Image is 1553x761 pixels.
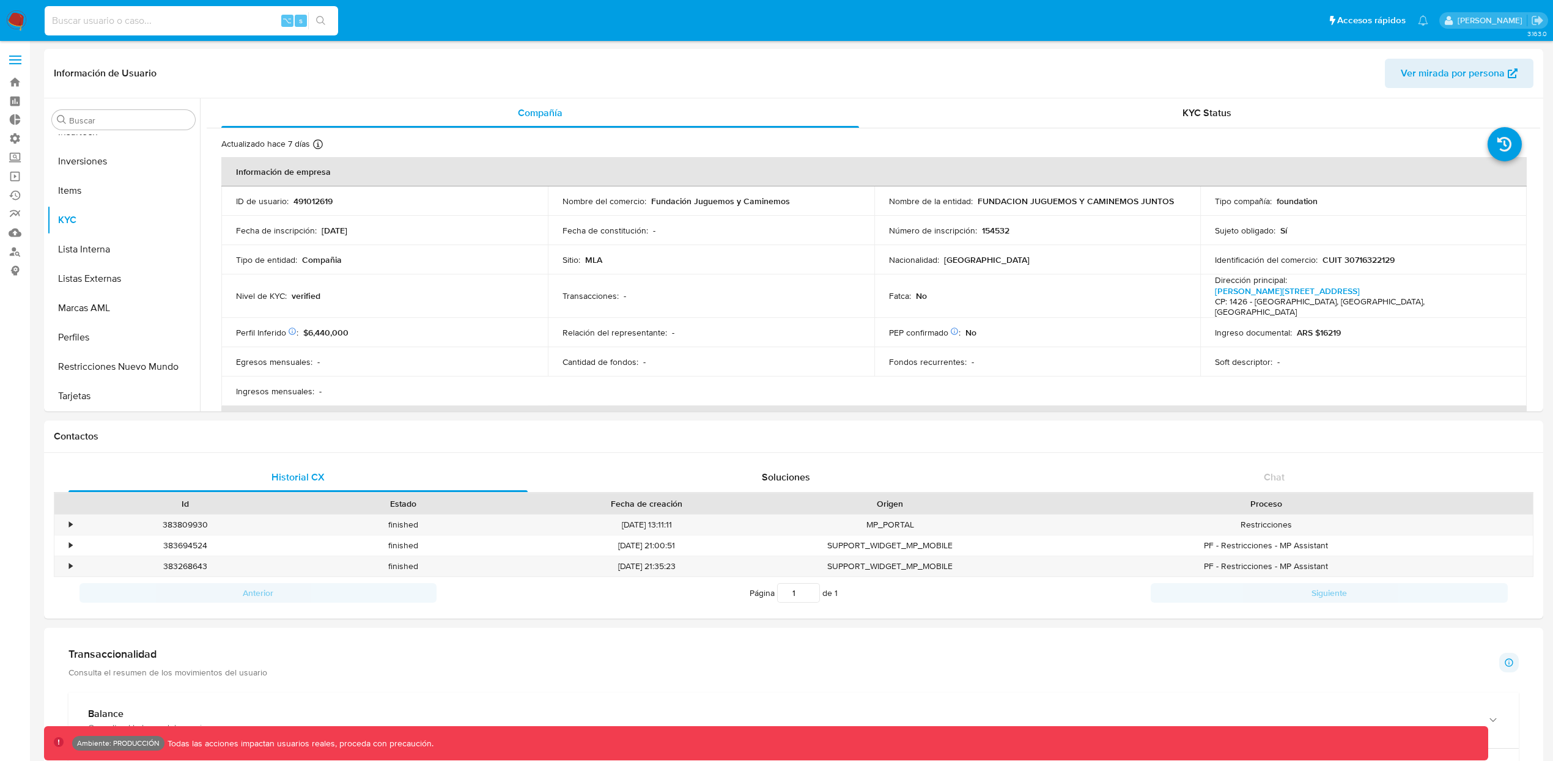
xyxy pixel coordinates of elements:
[47,176,200,205] button: Items
[889,356,967,367] p: Fondos recurrentes :
[236,254,297,265] p: Tipo de entidad :
[47,147,200,176] button: Inversiones
[999,535,1533,556] div: PF - Restricciones - MP Assistant
[521,498,772,510] div: Fecha de creación
[236,290,287,301] p: Nivel de KYC :
[1264,470,1285,484] span: Chat
[308,12,333,29] button: search-icon
[45,13,338,29] input: Buscar usuario o caso...
[889,254,939,265] p: Nacionalidad :
[322,225,347,236] p: [DATE]
[77,741,160,746] p: Ambiente: PRODUCCIÓN
[282,15,292,26] span: ⌥
[624,290,626,301] p: -
[643,356,646,367] p: -
[1008,498,1524,510] div: Proceso
[292,290,320,301] p: verified
[47,323,200,352] button: Perfiles
[69,519,72,531] div: •
[47,205,200,235] button: KYC
[512,535,781,556] div: [DATE] 21:00:51
[1280,225,1287,236] p: Sí
[512,556,781,576] div: [DATE] 21:35:23
[317,356,320,367] p: -
[563,290,619,301] p: Transacciones :
[54,430,1533,443] h1: Contactos
[47,352,200,381] button: Restricciones Nuevo Mundo
[563,225,648,236] p: Fecha de constitución :
[236,386,314,397] p: Ingresos mensuales :
[889,196,973,207] p: Nombre de la entidad :
[293,196,333,207] p: 491012619
[1531,14,1544,27] a: Salir
[835,587,838,599] span: 1
[294,515,512,535] div: finished
[944,254,1030,265] p: [GEOGRAPHIC_DATA]
[47,293,200,323] button: Marcas AML
[1182,106,1231,120] span: KYC Status
[271,470,325,484] span: Historial CX
[563,254,580,265] p: Sitio :
[1215,327,1292,338] p: Ingreso documental :
[889,290,911,301] p: Fatca :
[512,515,781,535] div: [DATE] 13:11:11
[762,470,810,484] span: Soluciones
[563,196,646,207] p: Nombre del comercio :
[781,535,999,556] div: SUPPORT_WIDGET_MP_MOBILE
[781,556,999,576] div: SUPPORT_WIDGET_MP_MOBILE
[1215,196,1272,207] p: Tipo compañía :
[57,115,67,125] button: Buscar
[563,327,667,338] p: Relación del representante :
[1385,59,1533,88] button: Ver mirada por persona
[69,561,72,572] div: •
[1401,59,1505,88] span: Ver mirada por persona
[294,556,512,576] div: finished
[982,225,1009,236] p: 154532
[47,264,200,293] button: Listas Externas
[978,196,1174,207] p: FUNDACION JUGUEMOS Y CAMINEMOS JUNTOS
[518,106,563,120] span: Compañía
[1215,296,1507,318] h4: CP: 1426 - [GEOGRAPHIC_DATA], [GEOGRAPHIC_DATA], [GEOGRAPHIC_DATA]
[585,254,602,265] p: MLA
[76,556,294,576] div: 383268643
[889,225,977,236] p: Número de inscripción :
[889,327,961,338] p: PEP confirmado :
[1215,274,1287,285] p: Dirección principal :
[563,356,638,367] p: Cantidad de fondos :
[1151,583,1508,603] button: Siguiente
[1322,254,1395,265] p: CUIT 30716322129
[303,326,349,339] span: $6,440,000
[299,15,303,26] span: s
[672,327,674,338] p: -
[69,115,190,126] input: Buscar
[236,327,298,338] p: Perfil Inferido :
[1215,356,1272,367] p: Soft descriptor :
[789,498,990,510] div: Origen
[1277,196,1318,207] p: foundation
[1337,14,1406,27] span: Accesos rápidos
[965,327,976,338] p: No
[1215,254,1318,265] p: Identificación del comercio :
[1458,15,1527,26] p: juan.jsosa@mercadolibre.com.co
[164,738,433,749] p: Todas las acciones impactan usuarios reales, proceda con precaución.
[750,583,838,603] span: Página de
[1215,285,1360,297] a: [PERSON_NAME][STREET_ADDRESS]
[651,196,790,207] p: Fundación Juguemos y Caminemos
[236,196,289,207] p: ID de usuario :
[236,225,317,236] p: Fecha de inscripción :
[79,583,437,603] button: Anterior
[1418,15,1428,26] a: Notificaciones
[69,540,72,551] div: •
[84,498,286,510] div: Id
[999,515,1533,535] div: Restricciones
[54,67,157,79] h1: Información de Usuario
[47,235,200,264] button: Lista Interna
[221,138,310,150] p: Actualizado hace 7 días
[319,386,322,397] p: -
[972,356,974,367] p: -
[221,406,1527,435] th: Datos de contacto
[221,157,1527,186] th: Información de empresa
[303,498,504,510] div: Estado
[47,381,200,411] button: Tarjetas
[294,535,512,556] div: finished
